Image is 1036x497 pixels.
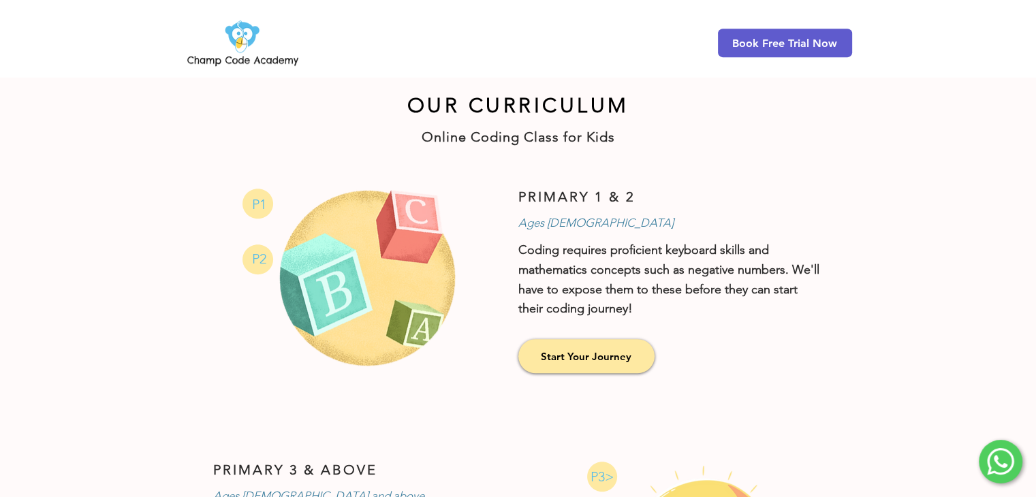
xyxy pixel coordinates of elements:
img: Online Coding Class for Primary 1 and 2 [276,189,460,371]
span: P2 [252,251,266,267]
span: P1 [252,196,266,212]
svg: Online Coding Class for Primary 1 [242,189,273,219]
span: OUR CURRICULUM [407,93,629,118]
a: Book Free Trial Now [718,29,852,57]
span: Book Free Trial Now [732,37,837,50]
span: Ages [DEMOGRAPHIC_DATA] [518,216,674,229]
span: PRIMARY 3 & ABOVE [213,462,377,478]
a: Start Your Journey [518,339,655,373]
svg: Online Coding Class for Primary 2 [242,244,273,274]
span: Start Your Journey [541,349,631,364]
span: Online Coding Class for Kids [422,129,615,145]
img: Champ Code Academy Logo PNG.png [185,16,301,69]
span: P3> [591,468,614,485]
p: Coding requires proficient keyboard skills and mathematics concepts such as negative numbers. We'... [518,240,825,319]
svg: Online Coding Class for Primary 3 and Above [587,462,617,492]
span: PRIMARY 1 & 2 [518,189,635,205]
